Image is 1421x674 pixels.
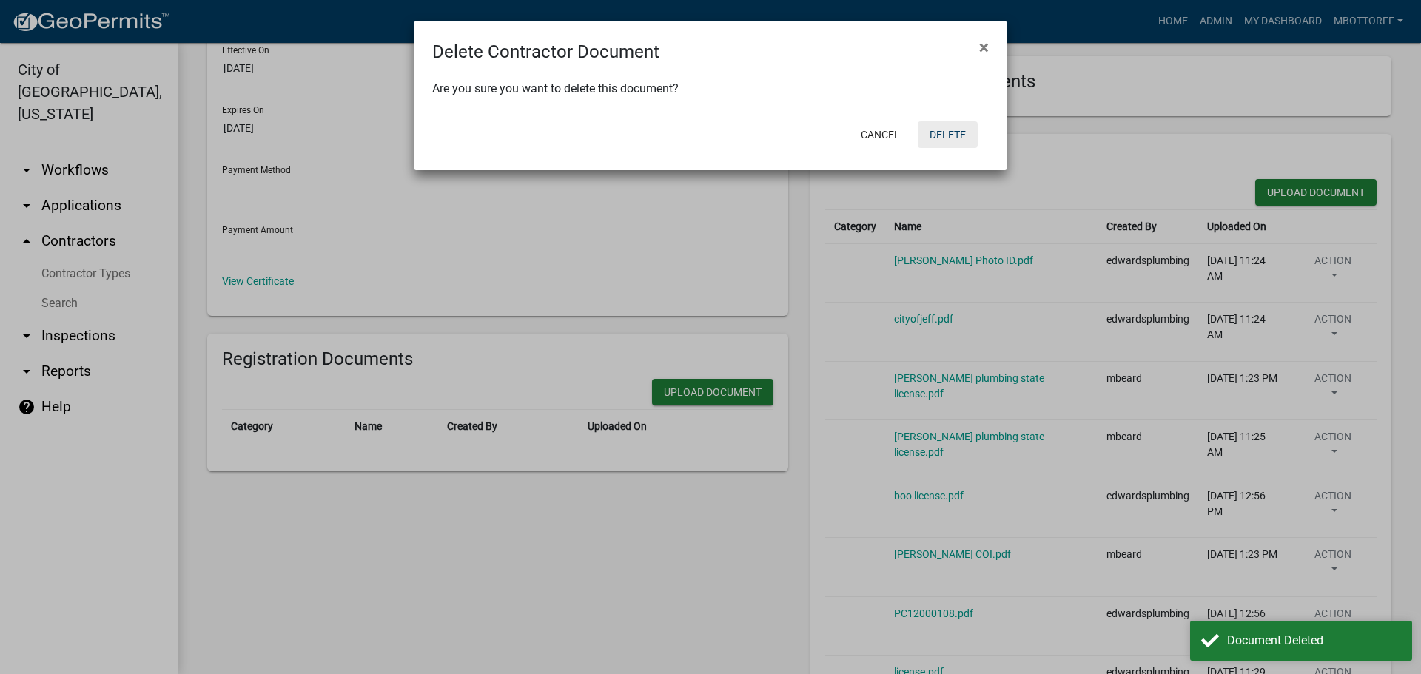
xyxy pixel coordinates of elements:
button: Close [967,27,1001,68]
div: Are you sure you want to delete this document? [432,80,989,98]
h4: Delete Contractor Document [432,38,659,65]
div: Document Deleted [1227,632,1401,650]
button: Cancel [849,121,912,148]
span: × [979,37,989,58]
button: Delete [918,121,978,148]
